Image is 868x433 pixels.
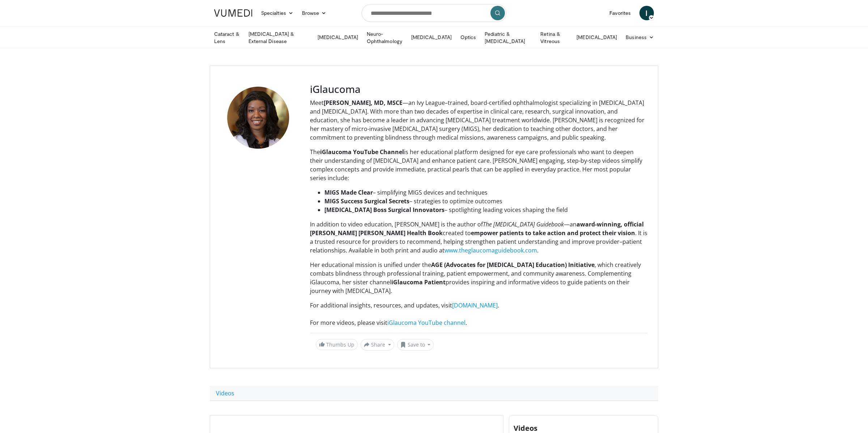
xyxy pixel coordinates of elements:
a: [MEDICAL_DATA] & External Disease [244,30,313,45]
strong: MIGS Made Clear [324,188,373,196]
a: www.theglaucomaguidebook.com [444,246,537,254]
a: iGlaucoma YouTube channel [387,319,465,327]
li: – simplifying MIGS devices and techniques [324,188,648,197]
p: Her educational mission is unified under the , which creatively combats blindness through profess... [310,260,648,295]
img: VuMedi Logo [214,9,252,17]
a: [MEDICAL_DATA] [313,30,362,44]
a: Pediatric & [MEDICAL_DATA] [480,30,536,45]
h3: iGlaucoma [310,83,648,95]
strong: award-winning, official [PERSON_NAME] [PERSON_NAME] Health Book [310,220,644,237]
a: Optics [456,30,480,44]
a: Favorites [605,6,635,20]
a: [MEDICAL_DATA] [572,30,621,44]
li: – spotlighting leading voices shaping the field [324,205,648,214]
p: The is her educational platform designed for eye care professionals who want to deepen their unde... [310,148,648,182]
input: Search topics, interventions [362,4,506,22]
a: I [639,6,654,20]
strong: AGE (Advocates for [MEDICAL_DATA] Education) Initiative [431,261,595,269]
button: Save to [397,339,434,351]
li: – strategies to optimize outcomes [324,197,648,205]
a: [DOMAIN_NAME] [452,301,498,309]
strong: MIGS Success Surgical Secrets [324,197,409,205]
div: For more videos, please visit . [310,318,648,327]
a: Retina & Vitreous [536,30,572,45]
a: [MEDICAL_DATA] [407,30,456,44]
strong: iGlaucoma YouTube Channel [320,148,404,156]
a: Thumbs Up [316,339,358,350]
a: Browse [298,6,331,20]
em: The [MEDICAL_DATA] Guidebook [483,220,564,228]
button: Share [361,339,394,351]
strong: [PERSON_NAME], MD, MSCE [324,99,403,107]
p: Meet —an Ivy League–trained, board-certified ophthalmologist specializing in [MEDICAL_DATA] and [... [310,98,648,142]
a: Cataract & Lens [210,30,244,45]
a: Business [621,30,658,44]
strong: iGlaucoma Patient [391,278,446,286]
span: Videos [514,423,537,433]
div: For additional insights, resources, and updates, visit . [310,301,648,310]
p: In addition to video education, [PERSON_NAME] is the author of —an created to . It is a trusted r... [310,220,648,255]
a: Specialties [257,6,298,20]
a: Videos [210,386,241,401]
a: Neuro-Ophthalmology [362,30,407,45]
strong: [MEDICAL_DATA] Boss Surgical Innovators [324,206,444,214]
strong: empower patients to take action and protect their vision [471,229,635,237]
